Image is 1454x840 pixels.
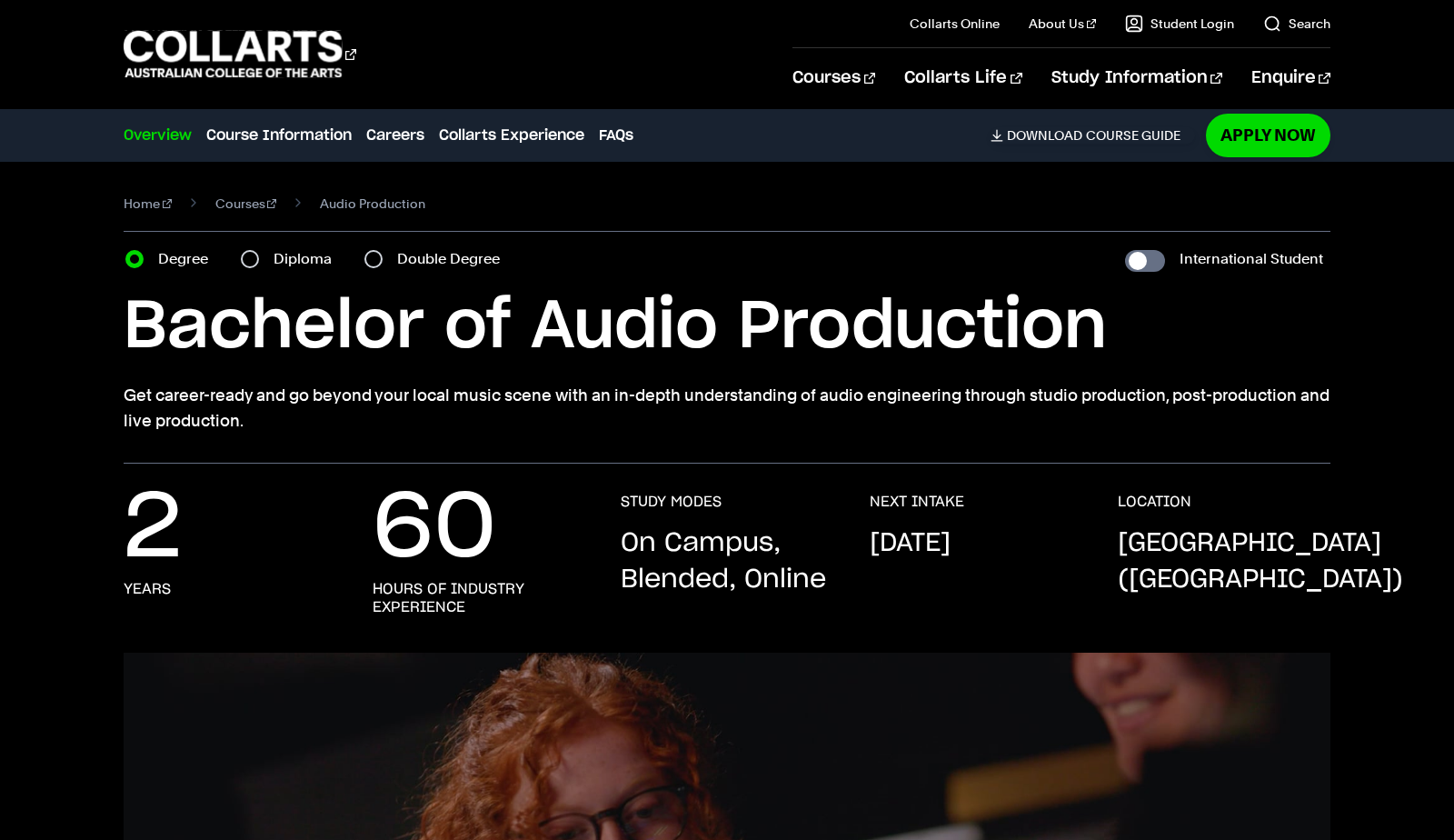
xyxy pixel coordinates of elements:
a: Student Login [1125,15,1234,33]
a: Courses [792,48,875,108]
label: Double Degree [397,246,511,272]
a: Study Information [1051,48,1222,108]
a: DownloadCourse Guide [991,127,1195,144]
h3: NEXT INTAKE [870,493,964,511]
h1: Bachelor of Audio Production [124,286,1330,368]
a: Collarts Experience [439,125,584,146]
a: Overview [124,125,192,146]
p: 60 [373,493,496,565]
label: International Student [1180,246,1323,272]
span: Audio Production [320,191,425,216]
a: Apply Now [1206,114,1330,156]
h3: STUDY MODES [621,493,722,511]
h3: Years [124,580,171,598]
p: [GEOGRAPHIC_DATA] ([GEOGRAPHIC_DATA]) [1118,525,1403,598]
div: Go to homepage [124,28,356,80]
p: Get career-ready and go beyond your local music scene with an in-depth understanding of audio eng... [124,383,1330,434]
span: Download [1007,127,1082,144]
a: FAQs [599,125,633,146]
a: Collarts Life [904,48,1021,108]
a: Enquire [1251,48,1330,108]
a: Search [1263,15,1330,33]
h3: Hours of Industry Experience [373,580,585,616]
a: Collarts Online [910,15,1000,33]
p: On Campus, Blended, Online [621,525,833,598]
a: Courses [215,191,277,216]
a: Course Information [206,125,352,146]
label: Degree [158,246,219,272]
a: Home [124,191,172,216]
h3: LOCATION [1118,493,1191,511]
p: 2 [124,493,182,565]
a: About Us [1029,15,1096,33]
label: Diploma [274,246,343,272]
p: [DATE] [870,525,951,562]
a: Careers [366,125,424,146]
